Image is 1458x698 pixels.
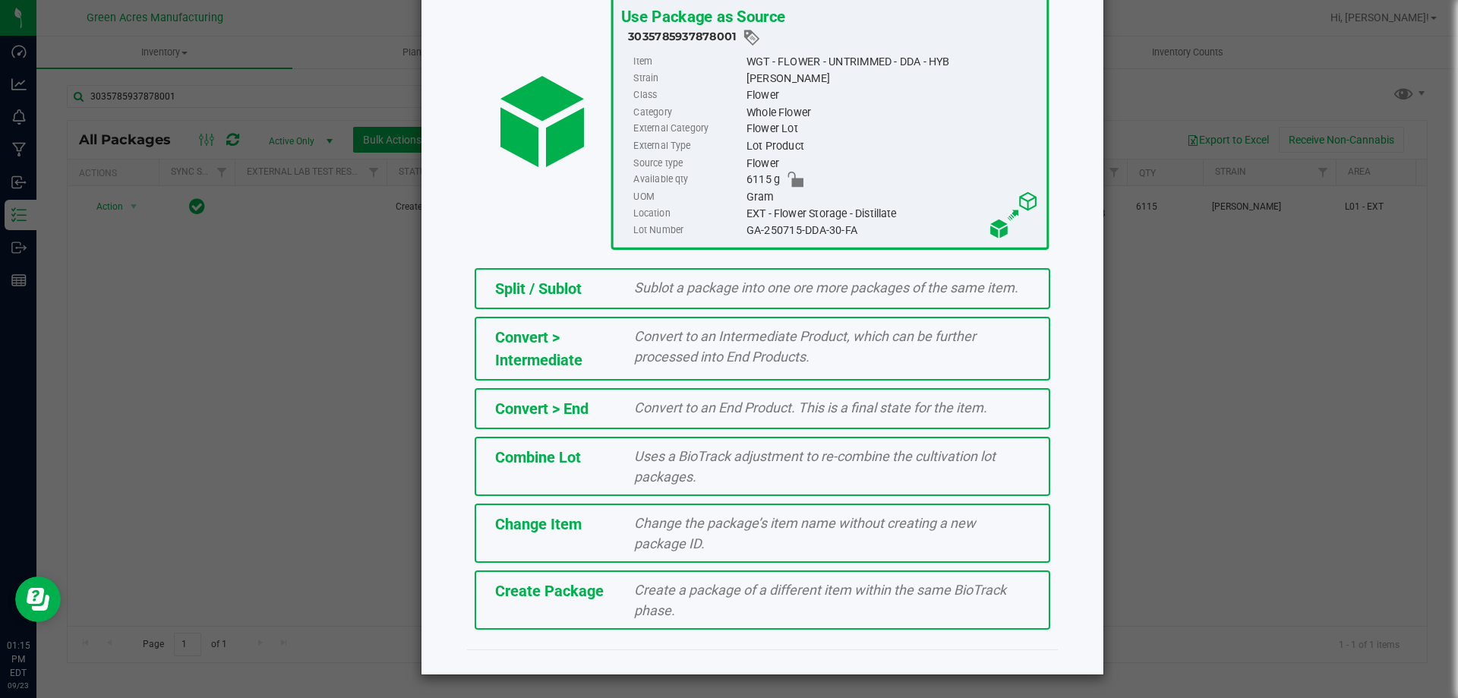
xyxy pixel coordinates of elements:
[633,104,743,121] label: Category
[633,188,743,205] label: UOM
[634,400,987,415] span: Convert to an End Product. This is a final state for the item.
[495,280,582,298] span: Split / Sublot
[746,205,1038,222] div: EXT - Flower Storage - Distillate
[633,172,743,188] label: Available qty
[633,70,743,87] label: Strain
[746,222,1038,238] div: GA-250715-DDA-30-FA
[634,515,976,551] span: Change the package’s item name without creating a new package ID.
[746,137,1038,154] div: Lot Product
[495,515,582,533] span: Change Item
[746,87,1038,104] div: Flower
[746,172,779,188] span: 6115 g
[620,7,784,26] span: Use Package as Source
[746,104,1038,121] div: Whole Flower
[746,155,1038,172] div: Flower
[633,137,743,154] label: External Type
[633,205,743,222] label: Location
[746,53,1038,70] div: WGT - FLOWER - UNTRIMMED - DDA - HYB
[495,448,581,466] span: Combine Lot
[495,328,582,369] span: Convert > Intermediate
[633,155,743,172] label: Source type
[633,87,743,104] label: Class
[633,53,743,70] label: Item
[495,582,604,600] span: Create Package
[495,400,589,418] span: Convert > End
[633,121,743,137] label: External Category
[634,280,1018,295] span: Sublot a package into one ore more packages of the same item.
[628,28,1039,47] div: 3035785937878001
[634,448,996,485] span: Uses a BioTrack adjustment to re-combine the cultivation lot packages.
[634,582,1006,618] span: Create a package of a different item within the same BioTrack phase.
[746,121,1038,137] div: Flower Lot
[634,328,976,365] span: Convert to an Intermediate Product, which can be further processed into End Products.
[746,188,1038,205] div: Gram
[15,576,61,622] iframe: Resource center
[633,222,743,238] label: Lot Number
[746,70,1038,87] div: [PERSON_NAME]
